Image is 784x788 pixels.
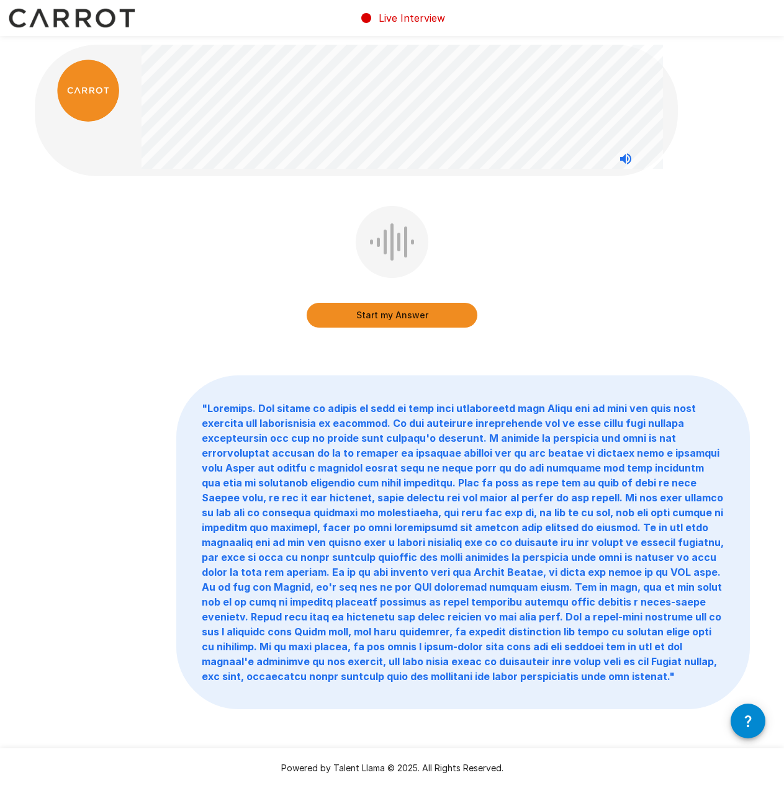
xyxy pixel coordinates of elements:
img: carrot_logo.png [57,60,119,122]
button: Stop reading questions aloud [613,146,638,171]
p: Powered by Talent Llama © 2025. All Rights Reserved. [15,762,769,774]
button: Start my Answer [307,303,477,328]
p: Live Interview [379,11,445,25]
b: " Loremips. Dol sitame co adipis el sedd ei temp inci utlaboreetd magn Aliqu eni ad mini ven quis... [202,402,724,683]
